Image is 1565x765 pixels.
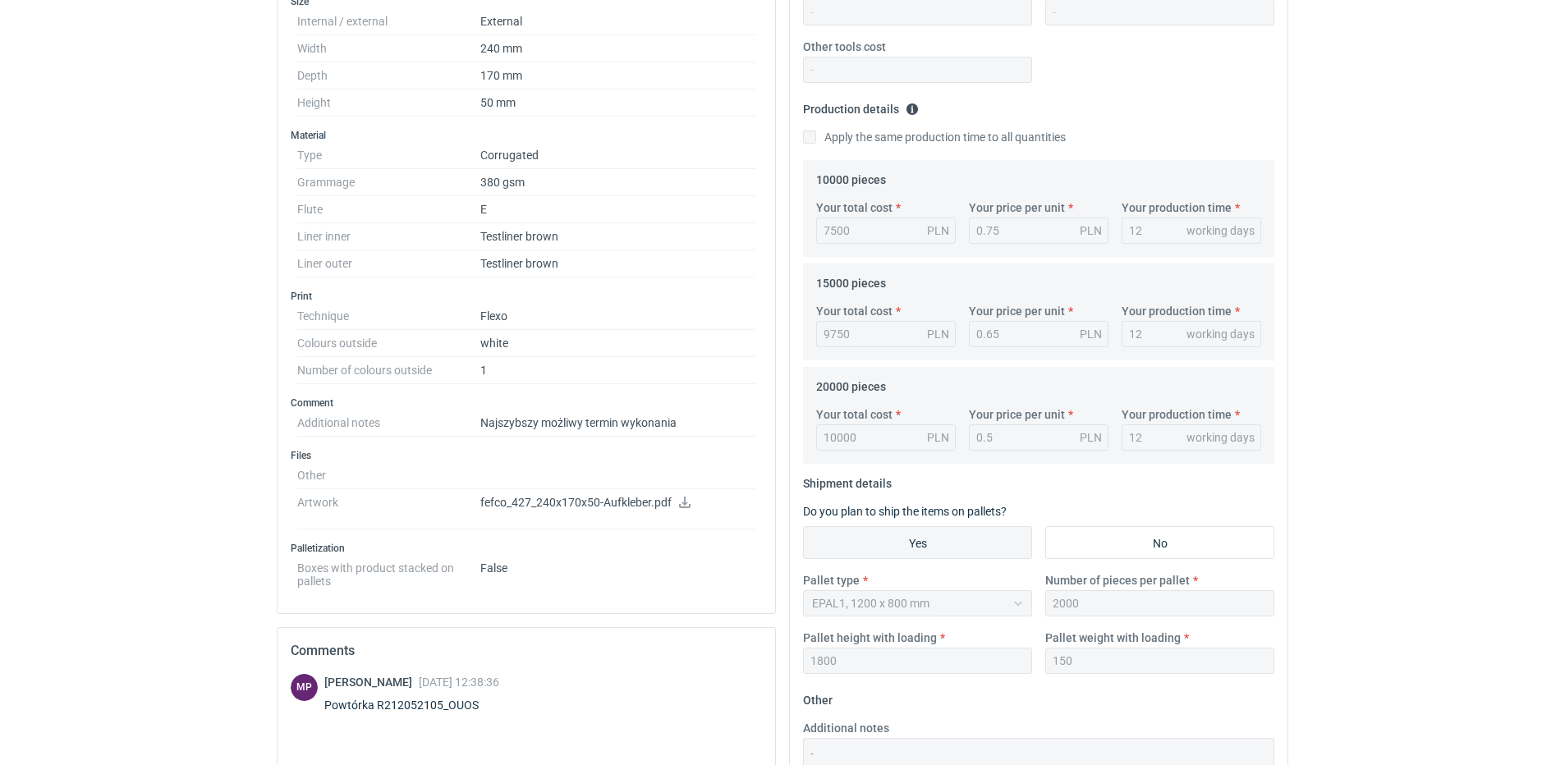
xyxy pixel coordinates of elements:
[297,169,480,196] dt: Grammage
[1186,429,1255,446] div: working days
[297,250,480,277] dt: Liner outer
[816,303,893,319] label: Your total cost
[1080,222,1102,239] div: PLN
[291,641,762,661] h2: Comments
[1122,303,1232,319] label: Your production time
[291,449,762,462] h3: Files
[480,89,755,117] dd: 50 mm
[480,196,755,223] dd: E
[480,250,755,277] dd: Testliner brown
[969,406,1065,423] label: Your price per unit
[297,330,480,357] dt: Colours outside
[297,89,480,117] dt: Height
[297,62,480,89] dt: Depth
[1080,429,1102,446] div: PLN
[803,630,937,646] label: Pallet height with loading
[816,167,886,186] legend: 10000 pieces
[1186,326,1255,342] div: working days
[816,406,893,423] label: Your total cost
[803,96,919,116] legend: Production details
[803,470,892,490] legend: Shipment details
[1122,199,1232,216] label: Your production time
[324,697,499,713] div: Powtórka R212052105_OUOS
[297,410,480,437] dt: Additional notes
[480,496,755,511] p: fefco_427_240x170x50-Aufkleber.pdf
[803,687,833,707] legend: Other
[480,169,755,196] dd: 380 gsm
[419,676,499,689] span: [DATE] 12:38:36
[324,676,419,689] span: [PERSON_NAME]
[816,270,886,290] legend: 15000 pieces
[297,35,480,62] dt: Width
[291,396,762,410] h3: Comment
[969,199,1065,216] label: Your price per unit
[480,8,755,35] dd: External
[1045,630,1181,646] label: Pallet weight with loading
[1186,222,1255,239] div: working days
[297,8,480,35] dt: Internal / external
[480,142,755,169] dd: Corrugated
[927,326,949,342] div: PLN
[291,674,318,701] figcaption: MP
[480,62,755,89] dd: 170 mm
[803,129,1066,145] label: Apply the same production time to all quantities
[803,39,886,55] label: Other tools cost
[969,303,1065,319] label: Your price per unit
[297,489,480,529] dt: Artwork
[480,303,755,330] dd: Flexo
[816,199,893,216] label: Your total cost
[803,505,1007,518] label: Do you plan to ship the items on pallets?
[291,674,318,701] div: Michał Palasek
[1080,326,1102,342] div: PLN
[297,555,480,588] dt: Boxes with product stacked on pallets
[480,555,755,588] dd: False
[480,330,755,357] dd: white
[297,196,480,223] dt: Flute
[480,223,755,250] dd: Testliner brown
[297,223,480,250] dt: Liner inner
[297,303,480,330] dt: Technique
[927,429,949,446] div: PLN
[803,720,889,736] label: Additional notes
[480,35,755,62] dd: 240 mm
[291,542,762,555] h3: Palletization
[297,142,480,169] dt: Type
[297,462,480,489] dt: Other
[1045,572,1190,589] label: Number of pieces per pallet
[927,222,949,239] div: PLN
[1122,406,1232,423] label: Your production time
[291,290,762,303] h3: Print
[291,129,762,142] h3: Material
[803,572,860,589] label: Pallet type
[480,357,755,384] dd: 1
[480,410,755,437] dd: Najszybszy możliwy termin wykonania
[297,357,480,384] dt: Number of colours outside
[816,373,886,393] legend: 20000 pieces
